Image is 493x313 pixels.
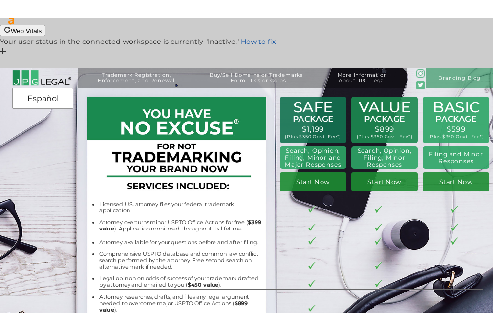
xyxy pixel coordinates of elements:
[308,206,316,213] img: checkmark-border-3.png
[308,305,316,312] img: checkmark-border-3.png
[241,37,276,47] a: How to fix
[83,72,190,92] a: Trademark Registration,Enforcement, and Renewal
[375,224,382,231] img: checkmark-border-3.png
[375,280,382,287] img: checkmark-border-3.png
[308,280,316,287] img: checkmark-border-3.png
[355,147,414,168] h2: Search, Opinion, Filing, Minor Responses
[375,262,382,269] img: checkmark-border-3.png
[99,219,265,232] li: Attorney overturns minor USPTO Office Actions for free ( ). Application monitored throughout its ...
[322,72,402,92] a: More InformationAbout JPG Legal
[451,224,458,231] img: checkmark-border-3.png
[308,237,316,245] img: checkmark-border-3.png
[194,72,318,92] a: Buy/Sell Domains or Trademarks– Form LLCs or Corps
[416,69,425,78] img: glyph-logo_May2016-green3-90.png
[188,281,219,288] b: $450 value
[416,81,425,89] img: Twitter_Social_Icon_Rounded_Square_Color-mid-green3-90.png
[99,219,261,232] b: $399 value
[12,70,71,86] img: 2016-logo-black-letters-3-r.png
[99,239,265,246] li: Attorney available for your questions before and after filing.
[308,224,316,231] img: checkmark-border-3.png
[375,206,382,213] img: checkmark-border-3.png
[11,27,42,35] span: Web Vitals
[451,206,458,213] img: checkmark-border-3.png
[15,90,70,107] a: Español
[426,68,493,87] a: Branding Blog
[283,147,343,168] h2: Search, Opinion, Filing, Minor and Major Responses
[375,237,382,245] img: checkmark-border-3.png
[351,172,418,192] a: Start Now
[99,201,265,214] li: Licensed U.S. attorney files your federal trademark application.
[280,172,346,192] a: Start Now
[99,251,265,270] li: Comprehensive USPTO database and common law conflict search performed by the attorney. Free secon...
[99,300,248,313] b: $899 value
[451,237,458,245] img: checkmark-border-3.png
[423,172,489,192] a: Start Now
[99,275,265,288] li: Legal opinion on odds of success of your trademark drafted by attorney and emailed to you ( ).
[99,294,265,313] li: Attorney researches, drafts, and files any legal argument needed to overcome major USPTO Office A...
[427,151,485,165] h2: Filing and Minor Responses
[308,262,316,269] img: checkmark-border-3.png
